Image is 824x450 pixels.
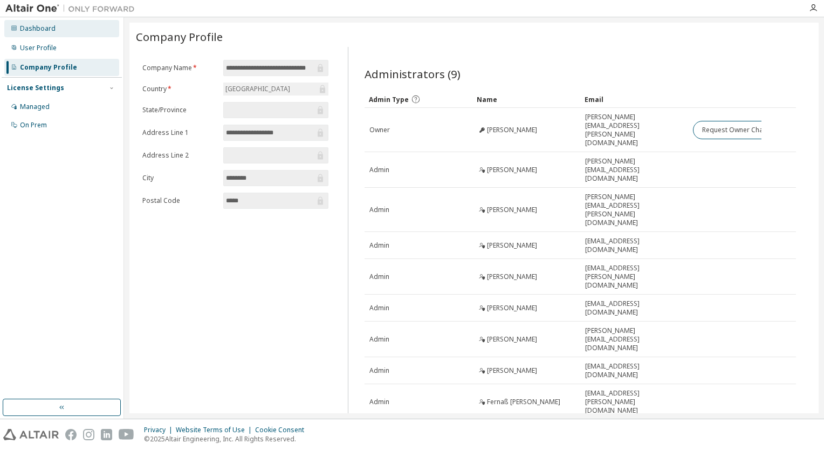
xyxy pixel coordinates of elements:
p: © 2025 Altair Engineering, Inc. All Rights Reserved. [144,434,311,444]
span: [PERSON_NAME] [487,335,537,344]
span: [PERSON_NAME] [487,206,537,214]
button: Request Owner Change [693,121,784,139]
span: Admin [369,335,389,344]
span: [EMAIL_ADDRESS][DOMAIN_NAME] [585,299,683,317]
span: [EMAIL_ADDRESS][DOMAIN_NAME] [585,362,683,379]
div: [GEOGRAPHIC_DATA] [223,83,328,96]
div: On Prem [20,121,47,129]
span: [PERSON_NAME][EMAIL_ADDRESS][DOMAIN_NAME] [585,326,683,352]
div: Managed [20,103,50,111]
label: Address Line 2 [142,151,217,160]
div: [GEOGRAPHIC_DATA] [224,83,292,95]
img: altair_logo.svg [3,429,59,440]
label: Country [142,85,217,93]
span: [PERSON_NAME] [487,166,537,174]
label: City [142,174,217,182]
span: Admin [369,398,389,406]
span: [EMAIL_ADDRESS][DOMAIN_NAME] [585,237,683,254]
div: License Settings [7,84,64,92]
img: linkedin.svg [101,429,112,440]
span: [PERSON_NAME] [487,126,537,134]
span: [PERSON_NAME] [487,272,537,281]
span: Administrators (9) [365,66,461,81]
span: Admin Type [369,95,409,104]
label: Postal Code [142,196,217,205]
div: User Profile [20,44,57,52]
span: [PERSON_NAME] [487,304,537,312]
span: [EMAIL_ADDRESS][PERSON_NAME][DOMAIN_NAME] [585,389,683,415]
span: Admin [369,241,389,250]
div: Email [585,91,684,108]
span: Company Profile [136,29,223,44]
span: Owner [369,126,390,134]
div: Dashboard [20,24,56,33]
img: instagram.svg [83,429,94,440]
span: [PERSON_NAME] [487,366,537,375]
div: Website Terms of Use [176,426,255,434]
div: Cookie Consent [255,426,311,434]
img: Altair One [5,3,140,14]
span: [PERSON_NAME][EMAIL_ADDRESS][PERSON_NAME][DOMAIN_NAME] [585,193,683,227]
label: State/Province [142,106,217,114]
label: Address Line 1 [142,128,217,137]
span: Admin [369,366,389,375]
span: [PERSON_NAME] [487,241,537,250]
img: youtube.svg [119,429,134,440]
img: facebook.svg [65,429,77,440]
span: Admin [369,166,389,174]
label: Company Name [142,64,217,72]
div: Name [477,91,576,108]
span: [EMAIL_ADDRESS][PERSON_NAME][DOMAIN_NAME] [585,264,683,290]
span: [PERSON_NAME][EMAIL_ADDRESS][PERSON_NAME][DOMAIN_NAME] [585,113,683,147]
div: Company Profile [20,63,77,72]
span: Admin [369,304,389,312]
span: Fernaß [PERSON_NAME] [487,398,560,406]
div: Privacy [144,426,176,434]
span: Admin [369,272,389,281]
span: [PERSON_NAME][EMAIL_ADDRESS][DOMAIN_NAME] [585,157,683,183]
span: Admin [369,206,389,214]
